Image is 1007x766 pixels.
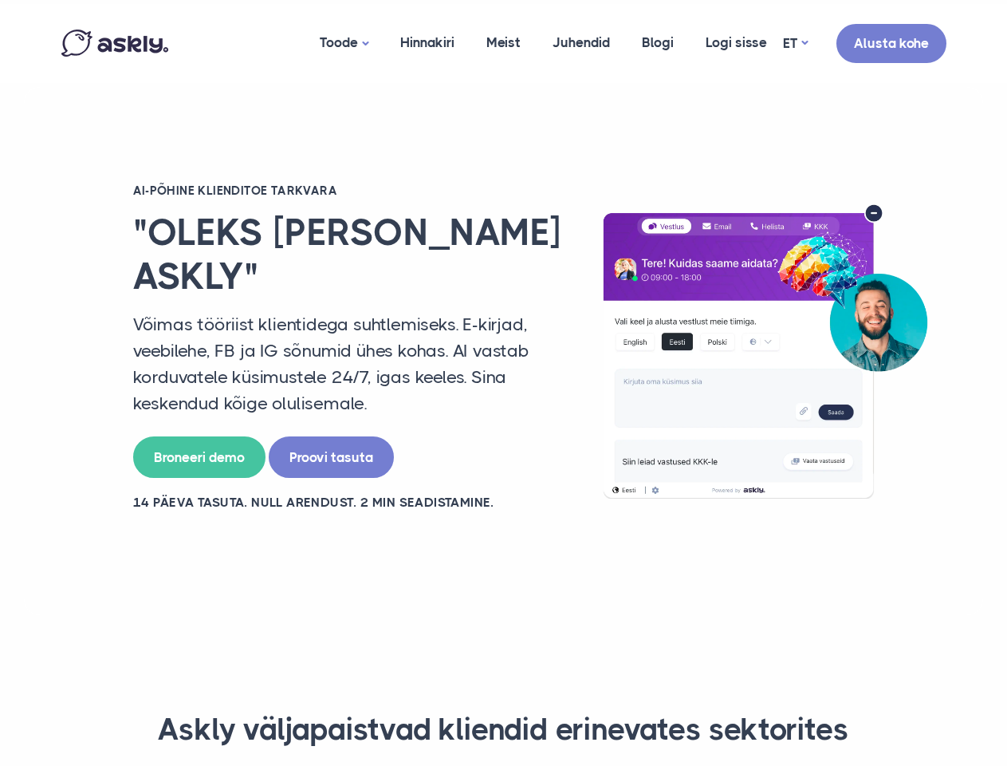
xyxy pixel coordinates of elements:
p: Võimas tööriist klientidega suhtlemiseks. E-kirjad, veebilehe, FB ja IG sõnumid ühes kohas. AI va... [133,311,564,417]
a: Alusta kohe [836,24,946,63]
a: Logi sisse [690,4,783,81]
img: Askly [61,30,168,57]
img: AI multilingual chat [588,203,942,498]
h2: AI-PÕHINE KLIENDITOE TARKVARA [133,183,564,199]
a: Toode [304,4,384,83]
a: Proovi tasuta [269,436,394,479]
a: Blogi [626,4,690,81]
a: Juhendid [537,4,626,81]
h2: 14 PÄEVA TASUTA. NULL ARENDUST. 2 MIN SEADISTAMINE. [133,494,564,511]
a: ET [783,32,808,55]
a: Broneeri demo [133,436,266,479]
h2: "Oleks [PERSON_NAME] Askly" [133,211,564,298]
a: Meist [470,4,537,81]
a: Hinnakiri [384,4,470,81]
h3: Askly väljapaistvad kliendid erinevates sektorites [81,711,926,749]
